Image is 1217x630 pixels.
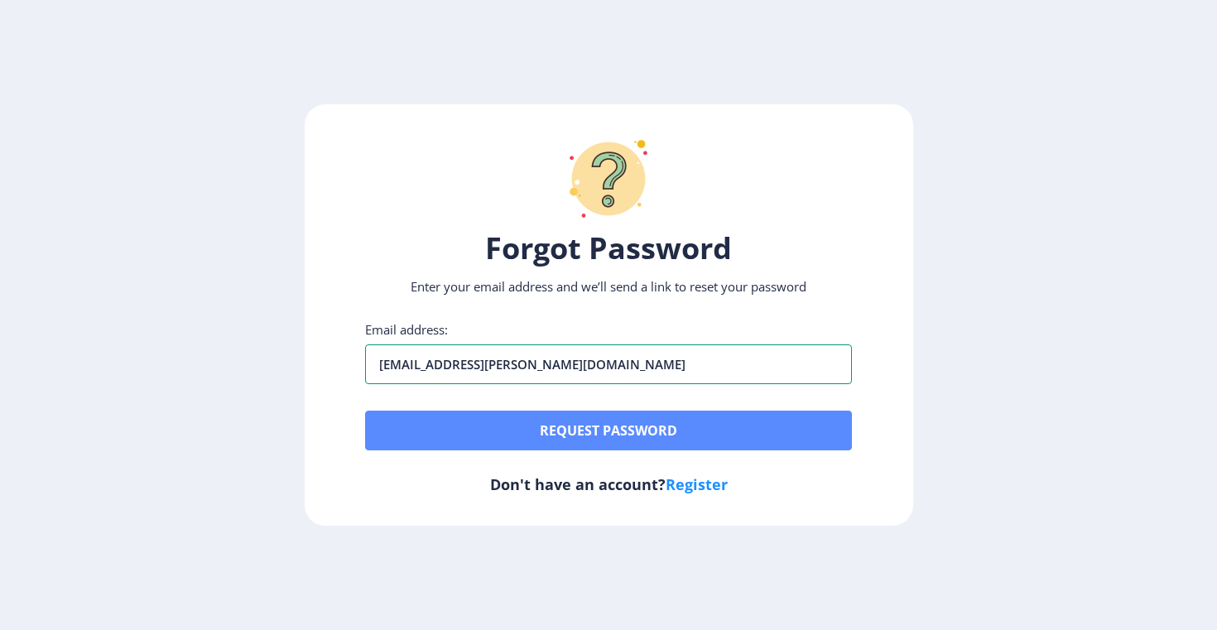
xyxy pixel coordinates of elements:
button: Request password [365,411,852,450]
input: Email address [365,344,852,384]
a: Register [666,474,728,494]
img: question-mark [559,129,658,228]
h6: Don't have an account? [365,474,852,494]
label: Email address: [365,321,448,338]
h1: Forgot Password [365,228,852,268]
p: Enter your email address and we’ll send a link to reset your password [365,278,852,295]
